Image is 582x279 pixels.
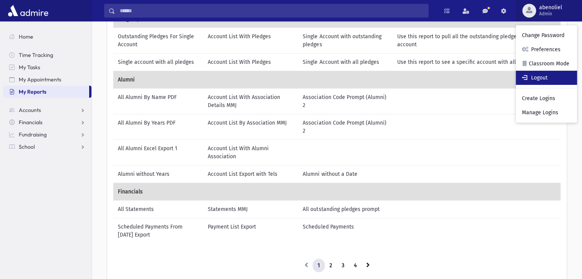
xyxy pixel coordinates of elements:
td: Account List With Alumni Association [203,139,298,165]
td: Financials [113,183,561,200]
td: Scheduled Payments From [DATE] Export [113,218,203,243]
span: Time Tracking [19,52,53,58]
td: Alumni without a Date [298,165,392,183]
span: Fundraising [19,131,47,138]
span: My Appointments [19,76,61,83]
span: Financials [19,119,42,126]
a: Classroom Mode [516,57,577,71]
img: AdmirePro [6,3,50,18]
a: Logout [516,71,577,85]
span: abenoliel [539,5,562,11]
td: Single Account with outstanding pledges [298,28,392,53]
td: Association Code Prompt (Alumni) 2 [298,88,392,114]
a: School [3,141,91,153]
td: Account List With Pledges [203,53,298,71]
span: Home [19,33,33,40]
a: Home [3,31,91,43]
td: All Alumni By Years PDF [113,114,203,139]
a: My Appointments [3,73,91,86]
a: Financials [3,116,91,128]
td: Account List With Association Details MMJ [203,88,298,114]
a: Time Tracking [3,49,91,61]
td: Alumni without Years [113,165,203,183]
td: All outstanding pledges prompt [298,200,392,218]
td: All Alumni By Name PDF [113,88,203,114]
span: School [19,143,35,150]
a: 3 [337,259,349,273]
td: Alumni [113,71,561,88]
td: All Alumni Excel Export 1 [113,139,203,165]
td: All Statements [113,200,203,218]
a: Fundraising [3,128,91,141]
span: My Reports [19,88,46,95]
input: Search [115,4,428,18]
td: Payment List Export [203,218,298,243]
a: Accounts [3,104,91,116]
a: Manage Logins [516,105,577,120]
td: Account List With Pledges [203,28,298,53]
td: Single Account with all pledges [298,53,392,71]
a: Change Password [516,28,577,42]
td: Use this report to see a specific account with all their pledges [393,53,561,71]
a: My Tasks [3,61,91,73]
td: Outstanding Pledges For Single Account [113,28,203,53]
a: 1 [313,259,325,273]
td: Scheduled Payments [298,218,392,243]
a: 2 [324,259,337,273]
span: Accounts [19,107,41,114]
a: My Reports [3,86,89,98]
a: Create Logins [516,91,577,105]
td: Account List By Association MMJ [203,114,298,139]
span: My Tasks [19,64,40,71]
span: Admin [539,11,562,17]
td: Single account with all pledges [113,53,203,71]
td: Statements MMJ [203,200,298,218]
a: Preferences [516,42,577,57]
a: 4 [349,259,362,273]
td: Account List Export with Tels [203,165,298,183]
td: Association Code Prompt (Alumni) 2 [298,114,392,139]
td: Use this report to pull all the outstanding pledges for a specific account [393,28,561,53]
